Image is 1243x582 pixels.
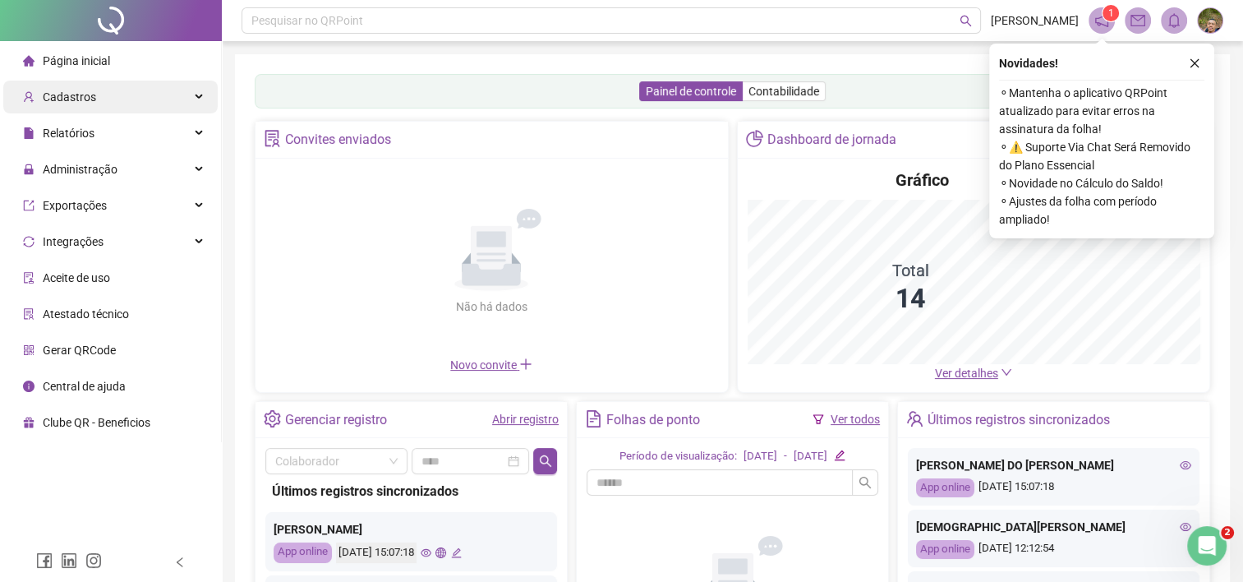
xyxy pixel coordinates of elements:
[606,406,700,434] div: Folhas de ponto
[43,235,104,248] span: Integrações
[1198,8,1222,33] img: 90845
[23,127,35,139] span: file
[916,478,1191,497] div: [DATE] 15:07:18
[1187,526,1227,566] iframe: Intercom live chat
[519,358,532,371] span: plus
[43,271,110,284] span: Aceite de uso
[43,127,94,140] span: Relatórios
[859,476,872,489] span: search
[272,481,550,501] div: Últimos registros sincronizados
[748,85,819,98] span: Contabilidade
[895,169,949,192] h4: Gráfico
[1189,58,1200,69] span: close
[916,478,974,497] div: App online
[916,540,974,559] div: App online
[451,547,462,558] span: edit
[1180,460,1191,471] span: eye
[264,410,281,427] span: setting
[23,91,35,103] span: user-add
[174,557,186,568] span: left
[991,12,1079,30] span: [PERSON_NAME]
[619,448,737,465] div: Período de visualização:
[999,84,1204,138] span: ⚬ Mantenha o aplicativo QRPoint atualizado para evitar erros na assinatura da folha!
[834,450,845,460] span: edit
[1167,13,1181,28] span: bell
[813,413,824,425] span: filter
[23,381,35,392] span: info-circle
[43,380,126,393] span: Central de ajuda
[43,90,96,104] span: Cadastros
[492,413,559,426] a: Abrir registro
[274,543,332,563] div: App online
[23,200,35,211] span: export
[999,174,1204,192] span: ⚬ Novidade no Cálculo do Saldo!
[935,367,998,380] span: Ver detalhes
[43,199,107,212] span: Exportações
[43,307,129,321] span: Atestado técnico
[23,417,35,428] span: gift
[767,126,896,154] div: Dashboard de jornada
[43,163,117,176] span: Administração
[416,298,567,316] div: Não há dados
[960,15,972,27] span: search
[1108,7,1114,19] span: 1
[999,54,1058,72] span: Novidades !
[928,406,1110,434] div: Últimos registros sincronizados
[85,552,102,569] span: instagram
[23,55,35,67] span: home
[43,344,116,357] span: Gerar QRCode
[23,272,35,284] span: audit
[435,547,446,558] span: global
[646,85,736,98] span: Painel de controle
[916,456,1191,474] div: [PERSON_NAME] DO [PERSON_NAME]
[336,543,417,563] div: [DATE] 15:07:18
[743,448,777,465] div: [DATE]
[43,54,110,67] span: Página inicial
[23,164,35,175] span: lock
[450,358,532,372] span: Novo convite
[539,455,552,468] span: search
[585,410,602,427] span: file-text
[1180,521,1191,533] span: eye
[935,367,1012,380] a: Ver detalhes down
[1130,13,1145,28] span: mail
[999,192,1204,229] span: ⚬ Ajustes da folha com período ampliado!
[285,406,387,434] div: Gerenciar registro
[784,448,787,465] div: -
[61,552,77,569] span: linkedin
[1221,526,1234,539] span: 2
[916,518,1191,536] div: [DEMOGRAPHIC_DATA][PERSON_NAME]
[1094,13,1109,28] span: notification
[906,410,923,427] span: team
[264,130,281,147] span: solution
[23,344,35,356] span: qrcode
[43,416,150,429] span: Clube QR - Beneficios
[1103,5,1119,21] sup: 1
[23,308,35,320] span: solution
[1001,367,1012,378] span: down
[36,552,53,569] span: facebook
[274,520,549,538] div: [PERSON_NAME]
[999,138,1204,174] span: ⚬ ⚠️ Suporte Via Chat Será Removido do Plano Essencial
[916,540,1191,559] div: [DATE] 12:12:54
[831,413,880,426] a: Ver todos
[746,130,763,147] span: pie-chart
[421,547,431,558] span: eye
[285,126,391,154] div: Convites enviados
[794,448,827,465] div: [DATE]
[23,236,35,247] span: sync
